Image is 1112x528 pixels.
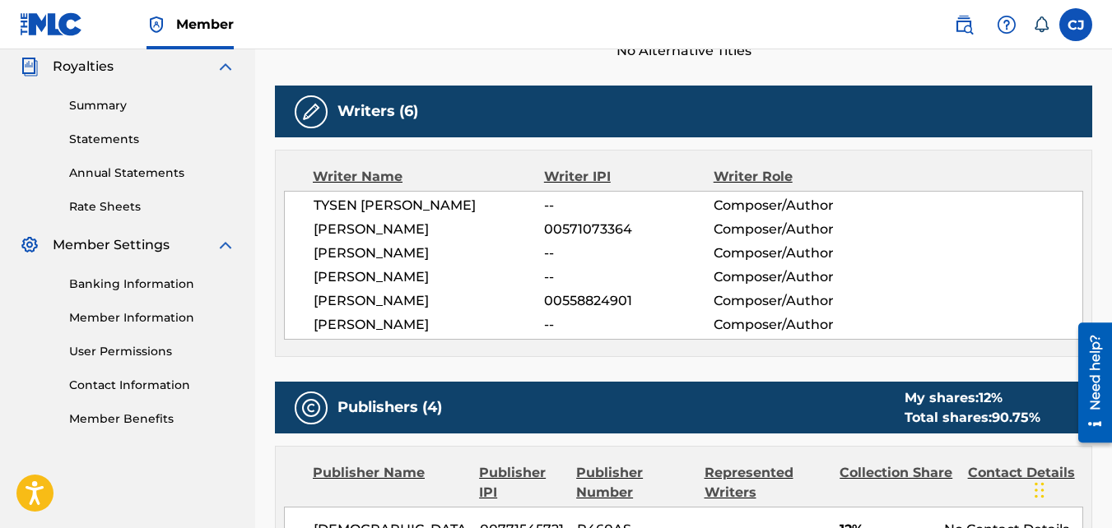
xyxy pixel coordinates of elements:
a: Member Benefits [69,410,235,428]
img: Publishers [301,398,321,418]
div: Contact Details [968,463,1083,503]
img: search [954,15,974,35]
span: Composer/Author [714,220,868,239]
span: 00571073364 [544,220,713,239]
div: Writer IPI [544,167,714,187]
div: My shares: [905,388,1040,408]
span: [PERSON_NAME] [314,291,544,311]
a: Public Search [947,8,980,41]
span: No Alternative Titles [275,41,1092,61]
h5: Publishers (4) [337,398,442,417]
span: TYSEN [PERSON_NAME] [314,196,544,215]
div: Publisher Number [576,463,691,503]
iframe: Chat Widget [1030,449,1112,528]
img: MLC Logo [20,12,83,36]
a: User Permissions [69,343,235,360]
div: Drag [1035,465,1045,515]
span: Royalties [53,57,114,76]
a: Banking Information [69,276,235,293]
img: expand [216,235,235,255]
span: -- [544,315,713,335]
a: Rate Sheets [69,198,235,215]
span: 90.75 % [992,410,1040,425]
div: Writer Role [714,167,868,187]
span: -- [544,267,713,287]
div: Writer Name [313,167,544,187]
div: Help [990,8,1023,41]
span: -- [544,243,713,263]
img: Member Settings [20,235,40,255]
img: Writers [301,102,321,122]
span: 12 % [979,390,1003,405]
div: Total shares: [905,408,1040,428]
div: Publisher IPI [479,463,564,503]
span: [PERSON_NAME] [314,220,544,239]
img: help [997,15,1017,35]
img: Royalties [20,57,40,76]
a: Member Information [69,309,235,327]
span: [PERSON_NAME] [314,315,544,335]
a: Summary [69,97,235,114]
span: Composer/Author [714,291,868,311]
div: Represented Writers [705,463,828,503]
div: Collection Share [840,463,955,503]
span: Composer/Author [714,267,868,287]
span: Composer/Author [714,315,868,335]
a: Annual Statements [69,164,235,182]
span: Member Settings [53,235,170,255]
span: Composer/Author [714,196,868,215]
a: Contact Information [69,377,235,394]
div: Notifications [1033,16,1049,33]
span: Composer/Author [714,243,868,263]
h5: Writers (6) [337,102,418,121]
span: [PERSON_NAME] [314,243,544,263]
img: expand [216,57,235,76]
img: Top Rightsholder [147,15,166,35]
span: Member [176,15,234,34]
span: 00558824901 [544,291,713,311]
div: Publisher Name [313,463,467,503]
div: User Menu [1059,8,1092,41]
a: Statements [69,131,235,148]
span: [PERSON_NAME] [314,267,544,287]
iframe: Resource Center [1066,316,1112,448]
span: -- [544,196,713,215]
